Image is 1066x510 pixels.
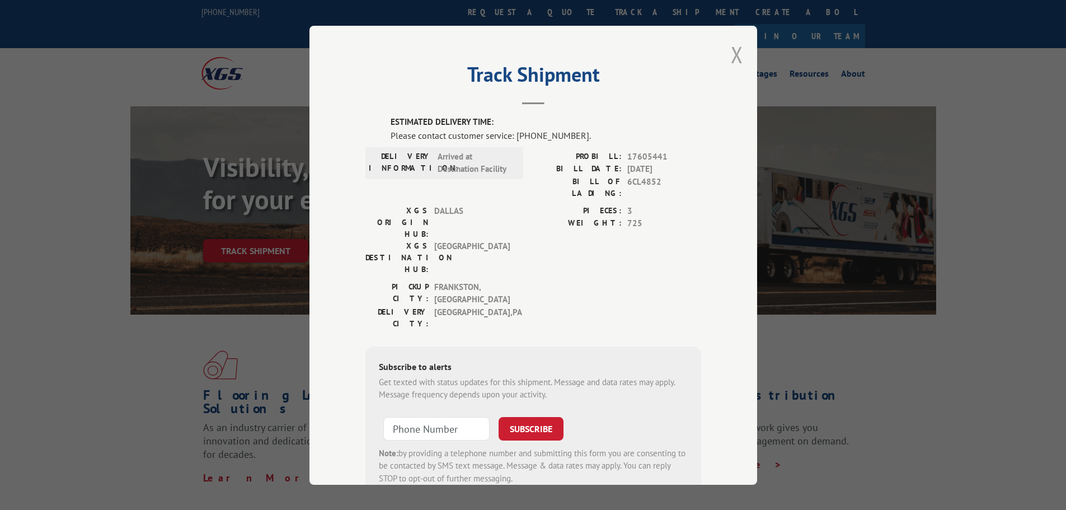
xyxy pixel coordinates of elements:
span: [DATE] [627,163,701,176]
label: BILL OF LADING: [533,175,622,199]
h2: Track Shipment [365,67,701,88]
button: SUBSCRIBE [499,417,563,440]
label: DELIVERY CITY: [365,306,429,329]
div: Subscribe to alerts [379,359,688,376]
div: by providing a telephone number and submitting this form you are consenting to be contacted by SM... [379,447,688,485]
span: Arrived at Destination Facility [438,150,513,175]
button: Close modal [731,40,743,69]
div: Get texted with status updates for this shipment. Message and data rates may apply. Message frequ... [379,376,688,401]
span: 725 [627,217,701,230]
input: Phone Number [383,417,490,440]
label: DELIVERY INFORMATION: [369,150,432,175]
span: [GEOGRAPHIC_DATA] , PA [434,306,510,329]
label: PICKUP CITY: [365,280,429,306]
span: FRANKSTON , [GEOGRAPHIC_DATA] [434,280,510,306]
label: XGS ORIGIN HUB: [365,204,429,240]
label: ESTIMATED DELIVERY TIME: [391,116,701,129]
span: [GEOGRAPHIC_DATA] [434,240,510,275]
span: DALLAS [434,204,510,240]
label: PROBILL: [533,150,622,163]
span: 17605441 [627,150,701,163]
label: PIECES: [533,204,622,217]
div: Please contact customer service: [PHONE_NUMBER]. [391,128,701,142]
label: WEIGHT: [533,217,622,230]
span: 6CL4852 [627,175,701,199]
label: BILL DATE: [533,163,622,176]
span: 3 [627,204,701,217]
label: XGS DESTINATION HUB: [365,240,429,275]
strong: Note: [379,447,398,458]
